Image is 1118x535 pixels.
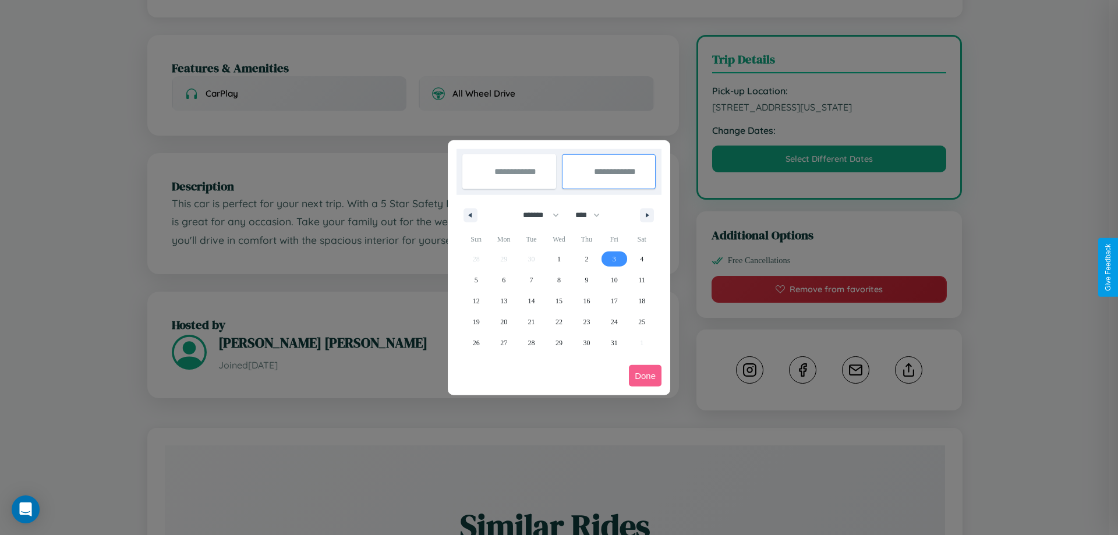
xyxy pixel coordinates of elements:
span: 9 [585,270,588,290]
div: Open Intercom Messenger [12,495,40,523]
span: 20 [500,311,507,332]
span: 7 [530,270,533,290]
button: 16 [573,290,600,311]
span: 1 [557,249,561,270]
button: 28 [518,332,545,353]
span: 6 [502,270,505,290]
button: 27 [490,332,517,353]
button: 10 [600,270,628,290]
button: 8 [545,270,572,290]
button: 24 [600,311,628,332]
button: 20 [490,311,517,332]
span: Thu [573,230,600,249]
span: 12 [473,290,480,311]
span: 29 [556,332,562,353]
span: Sun [462,230,490,249]
span: 15 [556,290,562,311]
span: Fri [600,230,628,249]
span: 4 [640,249,643,270]
span: 2 [585,249,588,270]
button: 29 [545,332,572,353]
span: 3 [613,249,616,270]
button: 13 [490,290,517,311]
span: 28 [528,332,535,353]
button: 1 [545,249,572,270]
span: 24 [611,311,618,332]
button: 18 [628,290,656,311]
button: 14 [518,290,545,311]
span: 18 [638,290,645,311]
span: 25 [638,311,645,332]
span: 10 [611,270,618,290]
span: 21 [528,311,535,332]
span: 17 [611,290,618,311]
button: 5 [462,270,490,290]
span: 8 [557,270,561,290]
button: 4 [628,249,656,270]
button: 17 [600,290,628,311]
button: 23 [573,311,600,332]
button: Done [629,365,661,387]
span: 27 [500,332,507,353]
button: 21 [518,311,545,332]
button: 11 [628,270,656,290]
span: 26 [473,332,480,353]
span: 13 [500,290,507,311]
span: 16 [583,290,590,311]
span: 22 [556,311,562,332]
button: 12 [462,290,490,311]
span: 19 [473,311,480,332]
button: 9 [573,270,600,290]
button: 30 [573,332,600,353]
button: 22 [545,311,572,332]
span: Wed [545,230,572,249]
button: 3 [600,249,628,270]
button: 15 [545,290,572,311]
button: 25 [628,311,656,332]
button: 19 [462,311,490,332]
button: 6 [490,270,517,290]
span: 30 [583,332,590,353]
span: 31 [611,332,618,353]
span: 14 [528,290,535,311]
span: 11 [638,270,645,290]
span: 5 [475,270,478,290]
button: 2 [573,249,600,270]
button: 31 [600,332,628,353]
span: 23 [583,311,590,332]
button: 7 [518,270,545,290]
button: 26 [462,332,490,353]
span: Tue [518,230,545,249]
span: Sat [628,230,656,249]
div: Give Feedback [1104,244,1112,291]
span: Mon [490,230,517,249]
